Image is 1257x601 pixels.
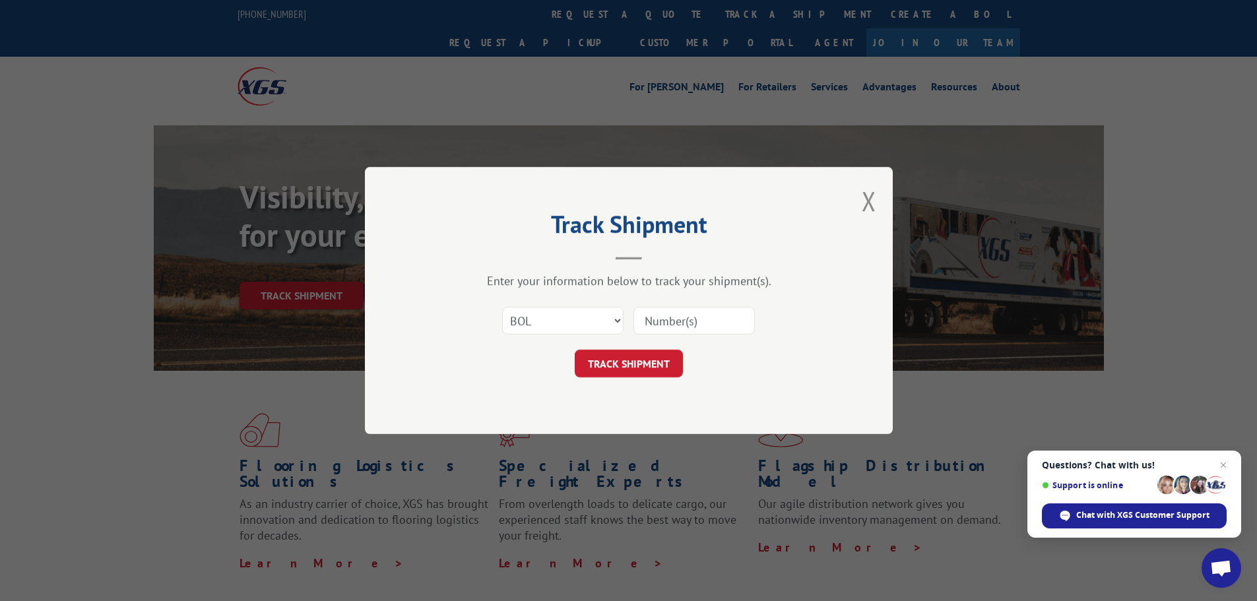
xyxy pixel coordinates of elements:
div: Open chat [1202,548,1241,588]
button: TRACK SHIPMENT [575,350,683,377]
span: Close chat [1215,457,1231,473]
div: Chat with XGS Customer Support [1042,503,1227,528]
input: Number(s) [633,307,755,334]
button: Close modal [862,183,876,218]
div: Enter your information below to track your shipment(s). [431,273,827,288]
h2: Track Shipment [431,215,827,240]
span: Chat with XGS Customer Support [1076,509,1209,521]
span: Support is online [1042,480,1153,490]
span: Questions? Chat with us! [1042,460,1227,470]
